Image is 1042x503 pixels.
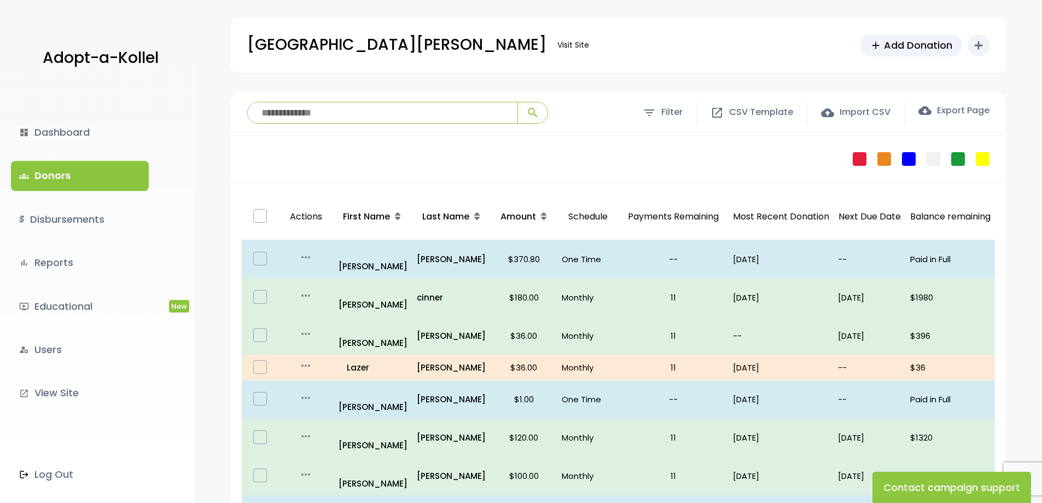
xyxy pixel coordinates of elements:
[339,244,408,274] a: [PERSON_NAME]
[339,321,408,350] a: [PERSON_NAME]
[495,392,553,407] p: $1.00
[821,106,834,119] span: cloud_upload
[11,335,149,365] a: manage_accountsUsers
[299,468,312,481] i: more_horiz
[339,423,408,453] a: [PERSON_NAME]
[910,328,991,343] p: $396
[910,392,991,407] p: Paid in Full
[299,327,312,340] i: more_horiz
[343,210,390,223] span: First Name
[838,360,901,375] p: --
[299,359,312,372] i: more_horiz
[838,209,901,225] p: Next Due Date
[622,469,724,483] p: 11
[417,252,486,267] a: [PERSON_NAME]
[299,430,312,443] i: more_horiz
[500,210,536,223] span: Amount
[733,290,829,305] p: [DATE]
[495,328,553,343] p: $36.00
[884,38,952,53] span: Add Donation
[910,290,991,305] p: $1980
[495,290,553,305] p: $180.00
[247,31,546,59] p: [GEOGRAPHIC_DATA][PERSON_NAME]
[622,198,724,236] p: Payments Remaining
[19,212,25,228] i: $
[339,282,408,312] a: [PERSON_NAME]
[733,469,829,483] p: [DATE]
[910,430,991,445] p: $1320
[622,290,724,305] p: 11
[417,328,486,343] a: [PERSON_NAME]
[872,472,1031,503] button: Contact campaign support
[562,392,614,407] p: One Time
[526,106,539,119] span: search
[495,252,553,267] p: $370.80
[11,292,149,321] a: ondemand_videoEducationalNew
[169,300,189,313] span: New
[643,106,656,119] span: filter_list
[417,360,486,375] a: [PERSON_NAME]
[733,360,829,375] p: [DATE]
[19,302,29,311] i: ondemand_video
[417,290,486,305] p: cinner
[11,378,149,408] a: launchView Site
[339,360,408,375] a: Lazer
[11,118,149,147] a: dashboardDashboard
[838,290,901,305] p: [DATE]
[299,251,312,264] i: more_horiz
[339,461,408,491] a: [PERSON_NAME]
[11,460,149,489] a: Log Out
[417,430,486,445] a: [PERSON_NAME]
[562,430,614,445] p: Monthly
[552,34,595,56] a: Visit Site
[11,205,149,234] a: $Disbursements
[910,360,991,375] p: $36
[838,469,901,483] p: [DATE]
[417,469,486,483] a: [PERSON_NAME]
[339,385,408,414] a: [PERSON_NAME]
[733,252,829,267] p: [DATE]
[562,360,614,375] p: Monthly
[562,198,614,236] p: Schedule
[43,44,159,72] p: Adopt-a-Kollel
[299,391,312,404] i: more_horiz
[622,430,724,445] p: 11
[661,105,683,120] span: Filter
[910,209,991,225] p: Balance remaining
[733,430,829,445] p: [DATE]
[19,345,29,355] i: manage_accounts
[562,469,614,483] p: Monthly
[562,328,614,343] p: Monthly
[733,209,829,225] p: Most Recent Donation
[918,104,989,117] label: Export Page
[283,198,329,236] p: Actions
[495,469,553,483] p: $100.00
[495,360,553,375] p: $36.00
[562,290,614,305] p: Monthly
[910,469,991,483] p: $1100
[729,105,793,120] span: CSV Template
[622,252,724,267] p: --
[870,39,882,51] span: add
[19,389,29,398] i: launch
[517,102,548,123] button: search
[417,392,486,407] a: [PERSON_NAME]
[918,104,932,117] span: cloud_download
[19,171,29,181] span: groups
[733,392,829,407] p: [DATE]
[711,106,724,119] span: open_in_new
[968,34,989,56] button: add
[19,258,29,268] i: bar_chart
[562,252,614,267] p: One Time
[37,32,159,85] a: Adopt-a-Kollel
[11,248,149,277] a: bar_chartReports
